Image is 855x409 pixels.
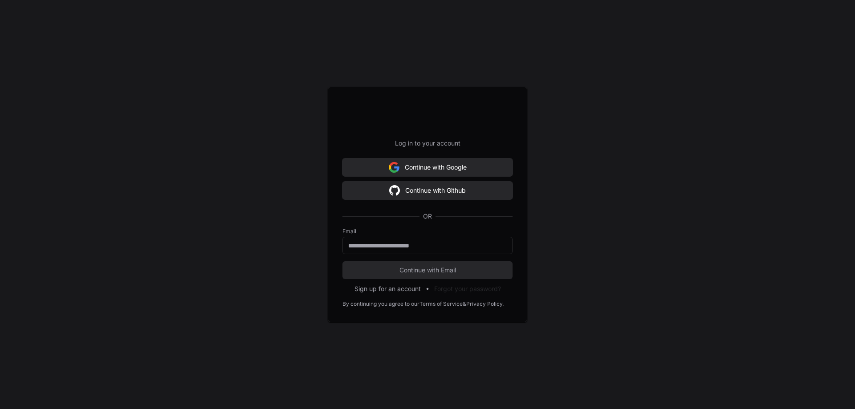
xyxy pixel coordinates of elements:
[342,266,513,275] span: Continue with Email
[389,158,399,176] img: Sign in with google
[342,261,513,279] button: Continue with Email
[342,300,419,308] div: By continuing you agree to our
[389,182,400,199] img: Sign in with google
[419,300,463,308] a: Terms of Service
[342,182,513,199] button: Continue with Github
[342,228,513,235] label: Email
[419,212,436,221] span: OR
[342,158,513,176] button: Continue with Google
[463,300,466,308] div: &
[466,300,504,308] a: Privacy Policy.
[342,139,513,148] p: Log in to your account
[354,284,421,293] button: Sign up for an account
[434,284,501,293] button: Forgot your password?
